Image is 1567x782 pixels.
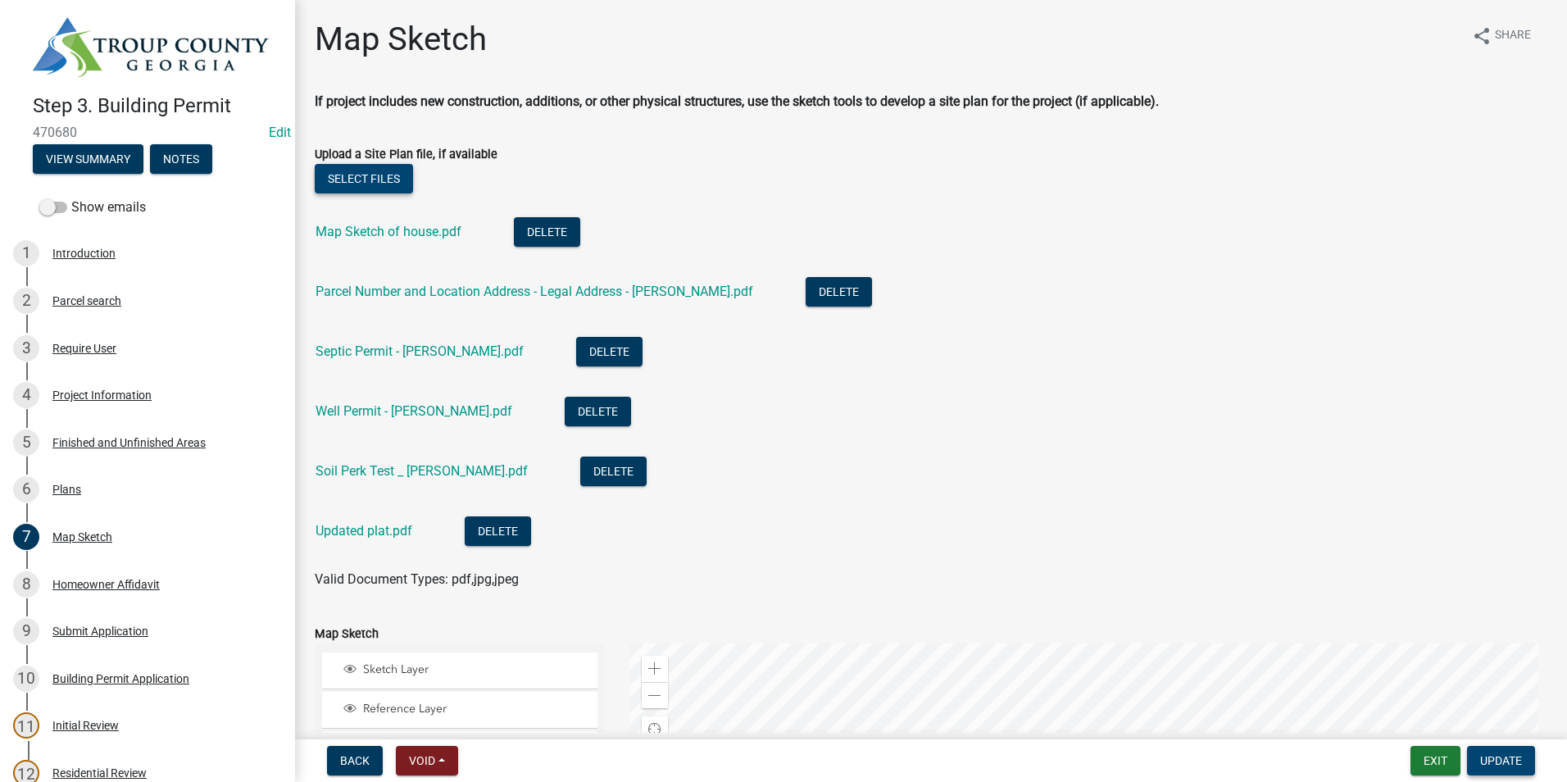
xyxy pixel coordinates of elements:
wm-modal-confirm: Summary [33,153,143,166]
div: Plans [52,484,81,495]
a: Parcel Number and Location Address - Legal Address - [PERSON_NAME].pdf [316,284,753,299]
div: Require User [52,343,116,354]
button: Delete [576,337,643,366]
div: 10 [13,666,39,692]
button: Update [1467,746,1535,775]
div: Introduction [52,248,116,259]
a: Well Permit - [PERSON_NAME].pdf [316,403,512,419]
li: Reference Layer [322,692,597,729]
a: Map Sketch of house.pdf [316,224,461,239]
wm-modal-confirm: Delete Document [514,225,580,241]
a: Soil Perk Test _ [PERSON_NAME].pdf [316,463,528,479]
div: Zoom in [642,656,668,682]
div: 6 [13,476,39,502]
div: Reference Layer [341,702,592,718]
wm-modal-confirm: Delete Document [806,285,872,301]
a: Septic Permit - [PERSON_NAME].pdf [316,343,524,359]
div: Submit Application [52,625,148,637]
button: View Summary [33,144,143,174]
div: Homeowner Affidavit [52,579,160,590]
ul: Layer List [320,648,599,774]
button: Delete [465,516,531,546]
span: Back [340,754,370,767]
wm-modal-confirm: Edit Application Number [269,125,291,140]
span: Void [409,754,435,767]
label: Upload a Site Plan file, if available [315,149,497,161]
span: 470680 [33,125,262,140]
span: Update [1480,754,1522,767]
span: Valid Document Types: pdf,jpg,jpeg [315,571,519,587]
wm-modal-confirm: Delete Document [580,465,647,480]
li: Mapproxy [322,731,597,769]
img: Troup County, Georgia [33,17,269,77]
div: 3 [13,335,39,361]
div: 9 [13,618,39,644]
wm-modal-confirm: Delete Document [576,345,643,361]
div: 11 [13,712,39,739]
h1: Map Sketch [315,20,487,59]
button: Select files [315,164,413,193]
a: Updated plat.pdf [316,523,412,539]
div: Building Permit Application [52,673,189,684]
button: Delete [514,217,580,247]
button: Delete [806,277,872,307]
label: Show emails [39,198,146,217]
i: share [1472,26,1492,46]
li: Sketch Layer [322,652,597,689]
div: Residential Review [52,767,147,779]
button: Exit [1410,746,1460,775]
div: Find my location [642,716,668,743]
button: Delete [580,457,647,486]
div: Initial Review [52,720,119,731]
div: Zoom out [642,682,668,708]
button: Delete [565,397,631,426]
button: shareShare [1459,20,1544,52]
div: 7 [13,524,39,550]
span: Reference Layer [359,702,592,716]
wm-modal-confirm: Delete Document [565,405,631,421]
div: 1 [13,240,39,266]
div: Map Sketch [52,531,112,543]
span: Share [1495,26,1531,46]
wm-modal-confirm: Delete Document [465,525,531,540]
span: Sketch Layer [359,662,592,677]
div: Finished and Unfinished Areas [52,437,206,448]
button: Back [327,746,383,775]
div: 5 [13,430,39,456]
a: Edit [269,125,291,140]
h4: Step 3. Building Permit [33,94,282,118]
div: Parcel search [52,295,121,307]
div: 4 [13,382,39,408]
div: Project Information [52,389,152,401]
button: Void [396,746,458,775]
div: Sketch Layer [341,662,592,679]
button: Notes [150,144,212,174]
div: 2 [13,288,39,314]
div: 8 [13,571,39,598]
wm-modal-confirm: Notes [150,153,212,166]
strong: If project includes new construction, additions, or other physical structures, use the sketch too... [315,93,1159,109]
label: Map Sketch [315,629,379,640]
